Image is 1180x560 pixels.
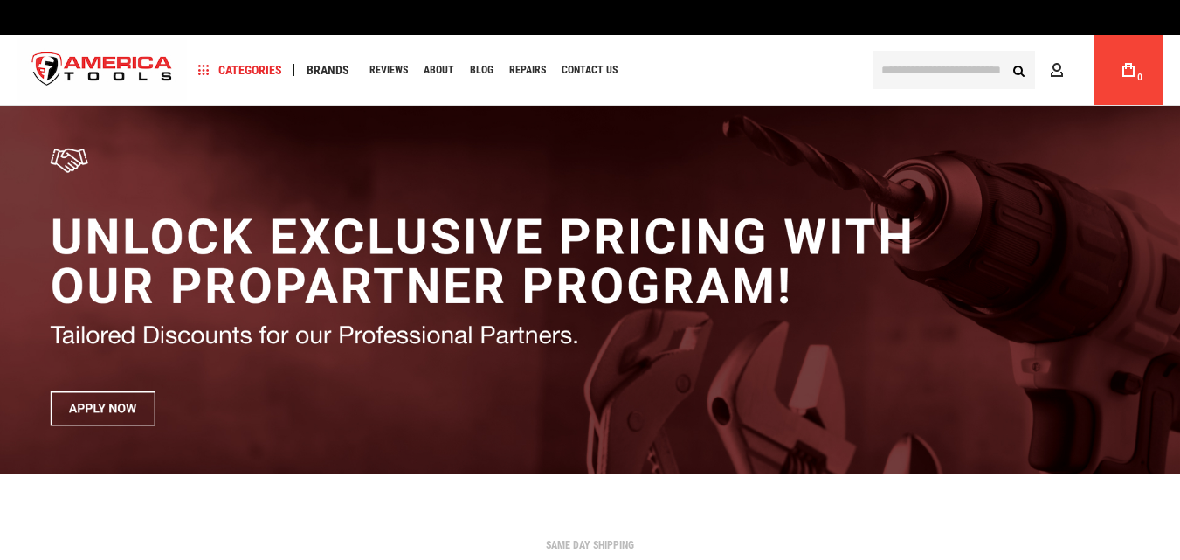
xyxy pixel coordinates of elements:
span: Blog [470,65,493,75]
a: Contact Us [554,59,625,82]
a: Reviews [362,59,416,82]
a: store logo [17,38,187,103]
img: America Tools [17,38,187,103]
span: Brands [307,64,349,76]
span: Repairs [509,65,546,75]
span: Reviews [369,65,408,75]
a: About [416,59,462,82]
span: About [424,65,454,75]
span: 0 [1137,73,1142,82]
a: Brands [299,59,357,82]
span: Categories [198,64,282,76]
a: Blog [462,59,501,82]
button: Search [1002,53,1035,86]
div: SAME DAY SHIPPING [13,540,1167,550]
a: Categories [190,59,290,82]
span: Contact Us [562,65,618,75]
a: 0 [1112,35,1145,105]
a: Repairs [501,59,554,82]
